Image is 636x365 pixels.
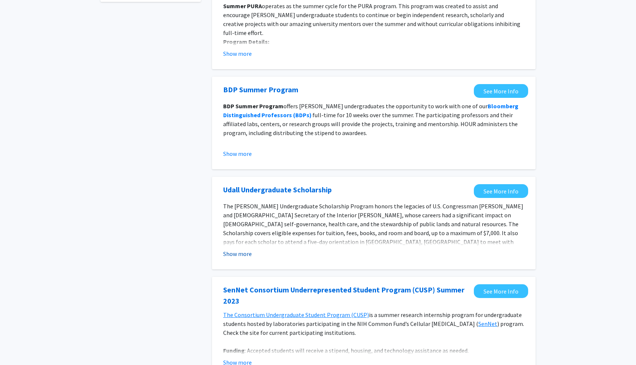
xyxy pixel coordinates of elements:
[223,310,524,337] p: is a summer research internship program for undergraduate students hosted by laboratories partici...
[223,346,524,355] p: : Accepted students will receive a stipend, housing, and technology assistance as needed.
[223,84,298,95] a: Opens in a new tab
[223,202,523,263] span: The [PERSON_NAME] Undergraduate Scholarship Program honors the legacies of U.S. Congressman [PERS...
[223,249,252,258] button: Show more
[223,49,252,58] button: Show more
[223,38,269,45] strong: Program Details:
[223,102,283,110] strong: BDP Summer Program
[223,2,262,10] strong: Summer PURA
[223,184,332,195] a: Opens in a new tab
[474,284,528,298] a: Opens in a new tab
[223,102,524,137] p: offers [PERSON_NAME] undergraduates the opportunity to work with one of our full-time for 10 week...
[223,2,520,36] span: operates as the summer cycle for the PURA program. This program was created to assist and encoura...
[223,149,252,158] button: Show more
[474,184,528,198] a: Opens in a new tab
[223,284,470,307] a: Opens in a new tab
[6,332,32,359] iframe: Chat
[223,311,369,318] a: The Consortium Undergraduate Student Program (CUSP)
[478,320,497,327] a: SenNet
[474,84,528,98] a: Opens in a new tab
[223,347,245,354] strong: Funding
